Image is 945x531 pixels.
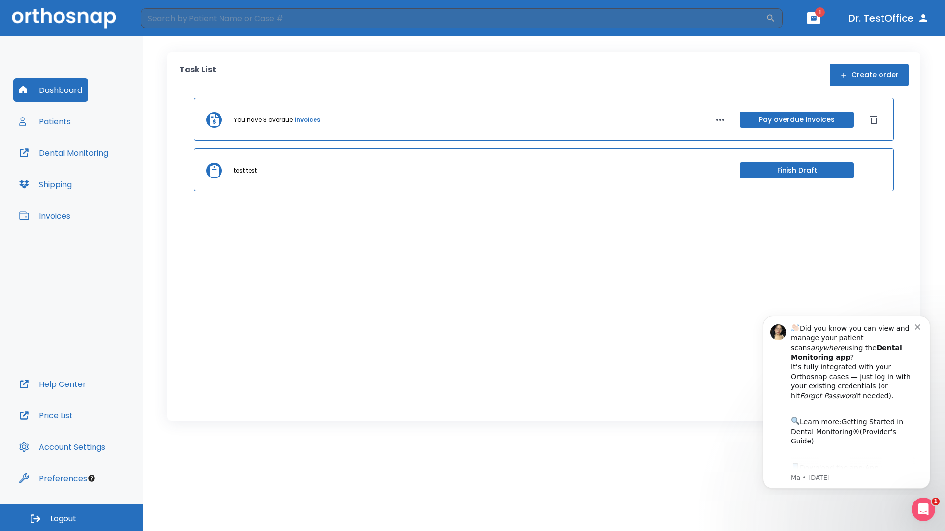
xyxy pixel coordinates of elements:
[866,112,882,128] button: Dismiss
[13,173,78,196] button: Shipping
[815,7,825,17] span: 1
[13,435,111,459] button: Account Settings
[740,112,854,128] button: Pay overdue invoices
[87,474,96,483] div: Tooltip anchor
[845,9,933,27] button: Dr. TestOffice
[740,162,854,178] button: Finish Draft
[13,78,88,102] button: Dashboard
[13,467,93,490] button: Preferences
[932,498,940,505] span: 1
[167,15,175,23] button: Dismiss notification
[12,8,116,28] img: Orthosnap
[13,110,77,133] button: Patients
[43,157,130,175] a: App Store
[179,64,216,86] p: Task List
[912,498,935,521] iframe: Intercom live chat
[234,116,293,124] p: You have 3 overdue
[141,8,766,28] input: Search by Patient Name or Case #
[13,404,79,427] button: Price List
[13,372,92,396] button: Help Center
[13,141,114,165] button: Dental Monitoring
[43,167,167,176] p: Message from Ma, sent 5w ago
[234,166,257,175] p: test test
[50,513,76,524] span: Logout
[830,64,909,86] button: Create order
[748,307,945,495] iframe: Intercom notifications message
[295,116,320,124] a: invoices
[43,154,167,205] div: Download the app: | ​ Let us know if you need help getting started!
[13,204,76,228] button: Invoices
